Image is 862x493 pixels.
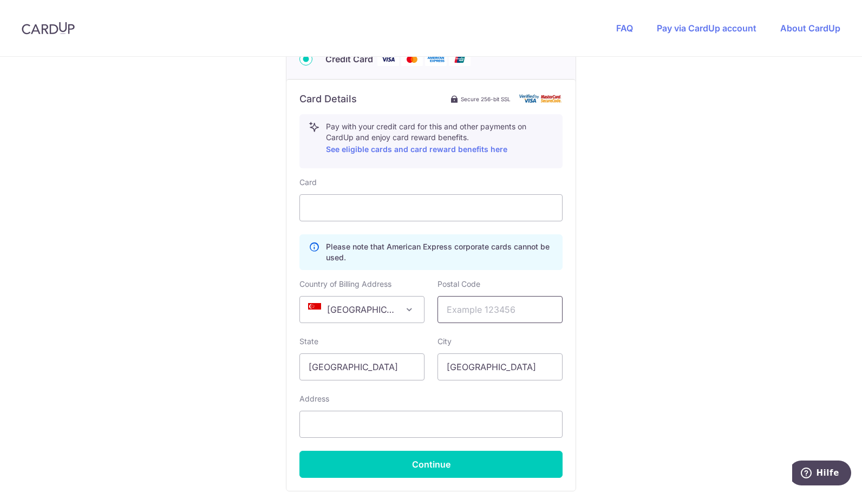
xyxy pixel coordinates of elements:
h6: Card Details [299,93,357,106]
img: Union Pay [449,52,471,66]
img: Visa [377,52,399,66]
a: Pay via CardUp account [657,23,756,34]
iframe: Secure card payment input frame [309,201,553,214]
span: Singapore [299,296,425,323]
label: Country of Billing Address [299,279,391,290]
label: Card [299,177,317,188]
img: card secure [519,94,563,103]
input: Example 123456 [437,296,563,323]
iframe: Öffnet ein Widget, in dem Sie weitere Informationen finden [792,461,851,488]
img: American Express [425,52,447,66]
a: About CardUp [780,23,840,34]
a: FAQ [616,23,633,34]
a: See eligible cards and card reward benefits here [326,144,507,154]
button: Continue [299,451,563,478]
p: Please note that American Express corporate cards cannot be used. [326,241,553,263]
img: Mastercard [401,52,423,66]
label: State [299,336,318,347]
span: Singapore [300,297,424,323]
label: Address [299,393,329,404]
span: Credit Card [325,52,373,65]
img: CardUp [22,22,75,35]
p: Pay with your credit card for this and other payments on CardUp and enjoy card reward benefits. [326,121,553,156]
label: City [437,336,452,347]
label: Postal Code [437,279,480,290]
span: Secure 256-bit SSL [461,95,511,103]
div: Credit Card Visa Mastercard American Express Union Pay [299,52,563,66]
